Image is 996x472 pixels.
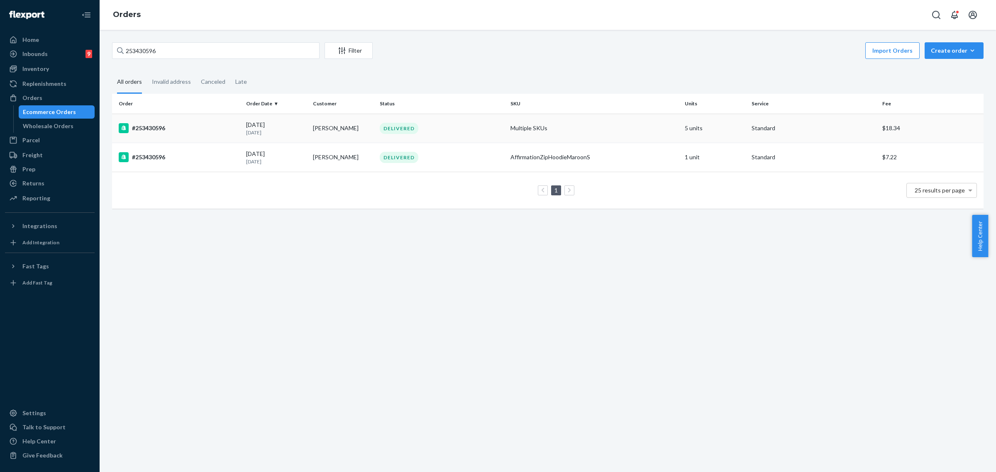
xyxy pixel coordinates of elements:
[106,3,147,27] ol: breadcrumbs
[22,423,66,431] div: Talk to Support
[22,65,49,73] div: Inventory
[112,42,320,59] input: Search orders
[380,152,418,163] div: DELIVERED
[246,121,306,136] div: [DATE]
[325,46,372,55] div: Filter
[507,94,681,114] th: SKU
[507,114,681,143] td: Multiple SKUs
[5,192,95,205] a: Reporting
[5,62,95,75] a: Inventory
[246,129,306,136] p: [DATE]
[5,163,95,176] a: Prep
[879,114,984,143] td: $18.34
[19,105,95,119] a: Ecommerce Orders
[112,94,243,114] th: Order
[22,409,46,417] div: Settings
[235,71,247,92] div: Late
[681,94,748,114] th: Units
[22,151,43,159] div: Freight
[5,236,95,249] a: Add Integration
[22,194,50,202] div: Reporting
[22,437,56,445] div: Help Center
[19,119,95,133] a: Wholesale Orders
[5,134,95,147] a: Parcel
[325,42,373,59] button: Filter
[85,50,92,58] div: 9
[972,215,988,257] button: Help Center
[553,187,559,194] a: Page 1 is your current page
[22,36,39,44] div: Home
[22,136,40,144] div: Parcel
[22,165,35,173] div: Prep
[5,219,95,233] button: Integrations
[22,94,42,102] div: Orders
[752,153,876,161] p: Standard
[5,406,95,420] a: Settings
[119,123,239,133] div: #253430596
[752,124,876,132] p: Standard
[117,71,142,94] div: All orders
[915,187,965,194] span: 25 results per page
[22,451,63,460] div: Give Feedback
[928,7,945,23] button: Open Search Box
[946,7,963,23] button: Open notifications
[5,421,95,434] a: Talk to Support
[201,71,225,92] div: Canceled
[119,152,239,162] div: #253430596
[246,158,306,165] p: [DATE]
[23,122,73,130] div: Wholesale Orders
[310,114,376,143] td: [PERSON_NAME]
[5,449,95,462] button: Give Feedback
[931,46,977,55] div: Create order
[78,7,95,23] button: Close Navigation
[152,71,191,92] div: Invalid address
[5,177,95,190] a: Returns
[22,80,66,88] div: Replenishments
[681,114,748,143] td: 5 units
[246,150,306,165] div: [DATE]
[313,100,373,107] div: Customer
[5,260,95,273] button: Fast Tags
[510,153,678,161] div: AffirmationZipHoodieMaroonS
[879,143,984,172] td: $7.22
[22,262,49,270] div: Fast Tags
[964,7,981,23] button: Open account menu
[23,108,76,116] div: Ecommerce Orders
[243,94,310,114] th: Order Date
[681,143,748,172] td: 1 unit
[5,435,95,448] a: Help Center
[22,50,48,58] div: Inbounds
[22,222,57,230] div: Integrations
[22,179,44,187] div: Returns
[5,77,95,90] a: Replenishments
[865,42,920,59] button: Import Orders
[9,11,44,19] img: Flexport logo
[310,143,376,172] td: [PERSON_NAME]
[5,148,95,162] a: Freight
[380,123,418,134] div: DELIVERED
[113,10,141,19] a: Orders
[925,42,984,59] button: Create order
[5,91,95,105] a: Orders
[376,94,507,114] th: Status
[22,279,52,286] div: Add Fast Tag
[5,33,95,46] a: Home
[5,276,95,290] a: Add Fast Tag
[5,47,95,61] a: Inbounds9
[22,239,59,246] div: Add Integration
[879,94,984,114] th: Fee
[748,94,879,114] th: Service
